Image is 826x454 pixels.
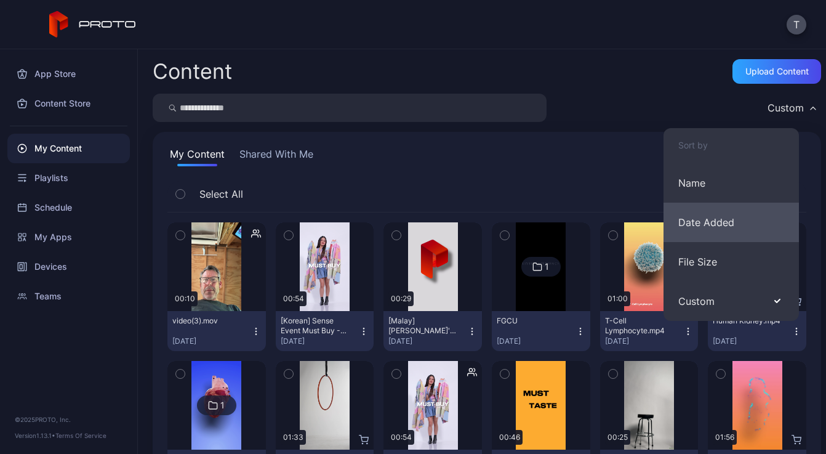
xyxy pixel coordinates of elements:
[768,102,804,114] div: Custom
[199,187,243,201] span: Select All
[664,282,799,321] button: Custom
[7,163,130,193] a: Playlists
[167,311,266,351] button: video(3).mov[DATE]
[664,242,799,282] button: File Size
[545,261,549,272] div: 1
[497,336,575,346] div: [DATE]
[153,61,232,82] div: Content
[7,222,130,252] a: My Apps
[492,311,590,351] button: FGCU[DATE]
[7,252,130,282] a: Devices
[383,311,482,351] button: [Malay] [PERSON_NAME]'s Welcome Video.mp4[DATE]
[605,316,673,336] div: T-Cell Lymphocyte.mp4
[167,147,227,166] button: My Content
[713,336,792,346] div: [DATE]
[7,193,130,222] a: Schedule
[7,282,130,311] a: Teams
[15,415,122,424] div: © 2025 PROTO, Inc.
[600,311,699,351] button: T-Cell Lymphocyte.mp4[DATE]
[281,316,348,336] div: [Korean] Sense Event Must Buy - MR.mp4
[745,67,809,76] div: Upload Content
[276,311,374,351] button: [Korean] Sense Event Must Buy - MR.mp4[DATE]
[761,94,821,122] button: Custom
[7,59,130,89] a: App Store
[388,336,467,346] div: [DATE]
[713,316,780,326] div: Human Kidney.mp4
[15,432,55,439] span: Version 1.13.1 •
[605,336,684,346] div: [DATE]
[7,134,130,163] a: My Content
[172,336,251,346] div: [DATE]
[237,147,316,166] button: Shared With Me
[664,128,799,163] button: Sort by
[55,432,106,439] a: Terms Of Service
[220,400,225,411] div: 1
[7,89,130,118] a: Content Store
[497,316,564,326] div: FGCU
[708,311,806,351] button: Human Kidney.mp4[DATE]
[664,203,799,242] button: Date Added
[172,316,240,326] div: video(3).mov
[388,316,456,336] div: [Malay] David's Welcome Video.mp4
[787,15,806,34] button: T
[732,59,821,84] button: Upload Content
[281,336,359,346] div: [DATE]
[664,163,799,203] button: Name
